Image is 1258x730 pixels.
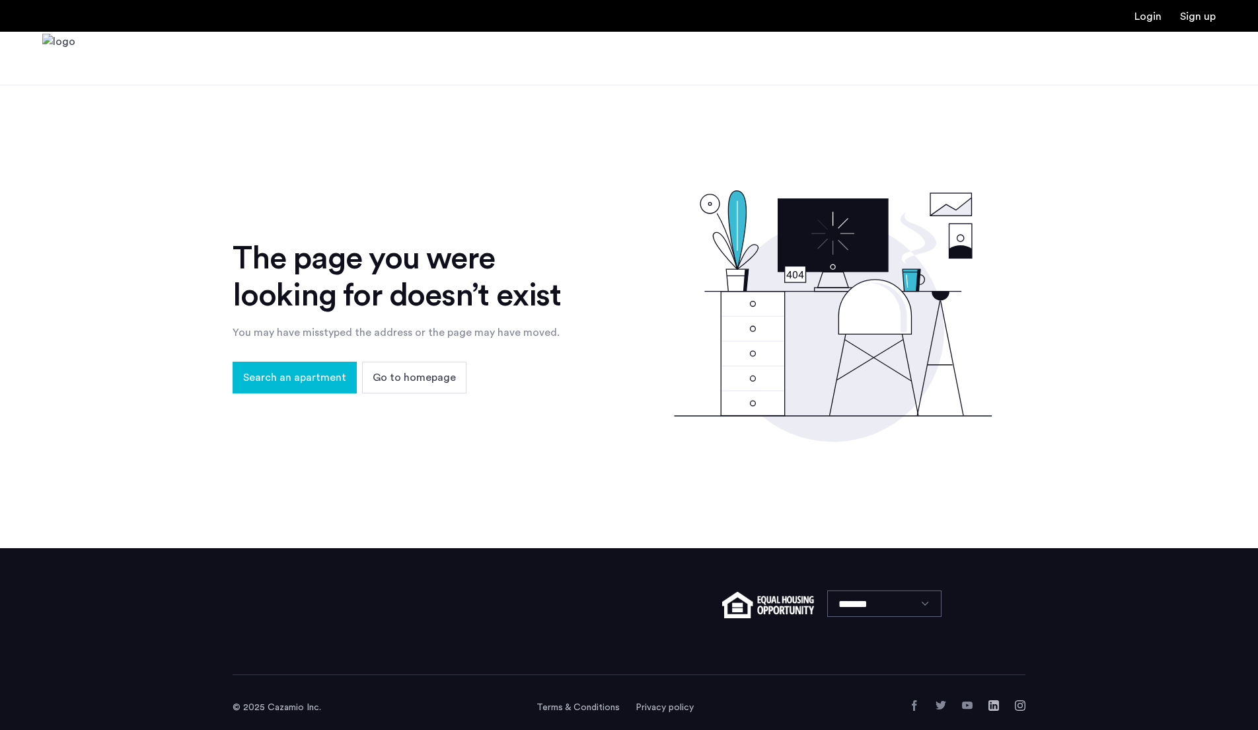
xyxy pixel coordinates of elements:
[909,700,920,711] a: Facebook
[233,362,357,393] button: button
[1180,11,1216,22] a: Registration
[936,700,946,711] a: Twitter
[233,703,321,712] span: © 2025 Cazamio Inc.
[362,362,466,393] button: button
[1015,700,1025,711] a: Instagram
[722,592,814,618] img: equal-housing.png
[827,590,942,617] select: Language select
[243,370,346,385] span: Search an apartment
[536,701,620,714] a: Terms and conditions
[373,370,456,385] span: Go to homepage
[233,325,585,341] div: You may have misstyped the address or the page may have moved.
[636,701,694,714] a: Privacy policy
[1134,11,1162,22] a: Login
[962,700,973,711] a: YouTube
[42,34,75,83] a: Cazamio Logo
[988,700,999,711] a: LinkedIn
[233,240,585,314] div: The page you were looking for doesn’t exist
[42,34,75,83] img: logo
